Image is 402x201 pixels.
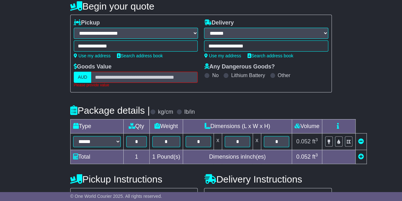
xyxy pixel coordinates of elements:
label: No [212,72,218,78]
sup: 3 [315,153,318,157]
td: Volume [292,119,322,133]
div: Please provide value [74,83,198,87]
span: ft [312,154,318,160]
td: 1 [123,150,149,164]
h4: Delivery Instructions [204,174,332,184]
label: Pickup [74,19,100,26]
a: Remove this item [358,138,364,145]
span: 0.052 [296,154,310,160]
span: © One World Courier 2025. All rights reserved. [70,194,162,199]
span: 0.052 [296,138,310,145]
label: Goods Value [74,63,112,70]
a: Add new item [358,154,364,160]
h4: Pickup Instructions [70,174,198,184]
label: Delivery [204,19,234,26]
span: ft [312,138,318,145]
td: Type [70,119,123,133]
td: Dimensions in Inch(es) [183,150,292,164]
a: Search address book [117,53,163,58]
label: lb/in [184,109,195,116]
span: 1 [152,154,155,160]
td: Pound(s) [149,150,183,164]
label: AUD [74,72,92,83]
td: x [253,133,261,150]
h4: Begin your quote [70,1,332,11]
sup: 3 [315,137,318,142]
td: x [214,133,222,150]
td: Weight [149,119,183,133]
label: kg/cm [158,109,173,116]
td: Dimensions (L x W x H) [183,119,292,133]
td: Qty [123,119,149,133]
h4: Package details | [70,105,150,116]
label: Lithium Battery [231,72,265,78]
a: Use my address [204,53,241,58]
td: Total [70,150,123,164]
a: Search address book [248,53,293,58]
label: Any Dangerous Goods? [204,63,275,70]
a: Use my address [74,53,111,58]
label: Other [278,72,290,78]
